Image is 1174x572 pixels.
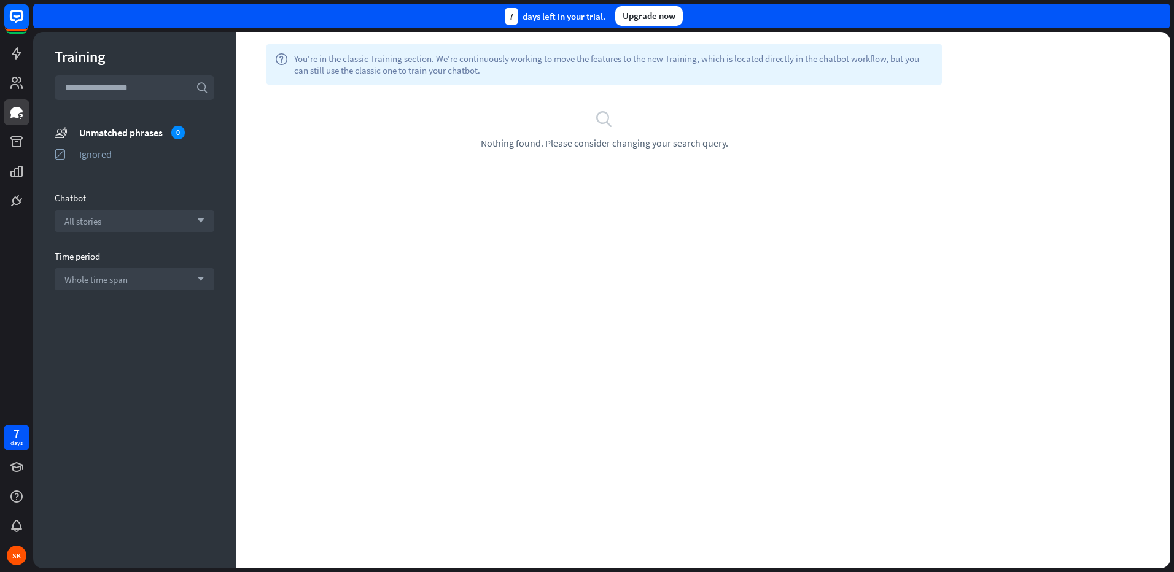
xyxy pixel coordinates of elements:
[7,546,26,565] div: SK
[79,148,214,160] div: Ignored
[595,109,613,128] i: search
[481,137,728,149] span: Nothing found. Please consider changing your search query.
[55,126,67,139] i: unmatched_phrases
[64,274,128,285] span: Whole time span
[55,47,214,66] div: Training
[294,53,933,76] span: You're in the classic Training section. We're continuously working to move the features to the ne...
[4,425,29,450] a: 7 days
[191,276,204,283] i: arrow_down
[10,439,23,447] div: days
[64,215,101,227] span: All stories
[505,8,518,25] div: 7
[191,217,204,225] i: arrow_down
[615,6,683,26] div: Upgrade now
[10,5,47,42] button: Open LiveChat chat widget
[55,148,67,160] i: ignored
[79,126,214,139] div: Unmatched phrases
[196,82,208,94] i: search
[171,126,185,139] div: 0
[55,250,214,262] div: Time period
[505,8,605,25] div: days left in your trial.
[275,53,288,76] i: help
[14,428,20,439] div: 7
[55,192,214,204] div: Chatbot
